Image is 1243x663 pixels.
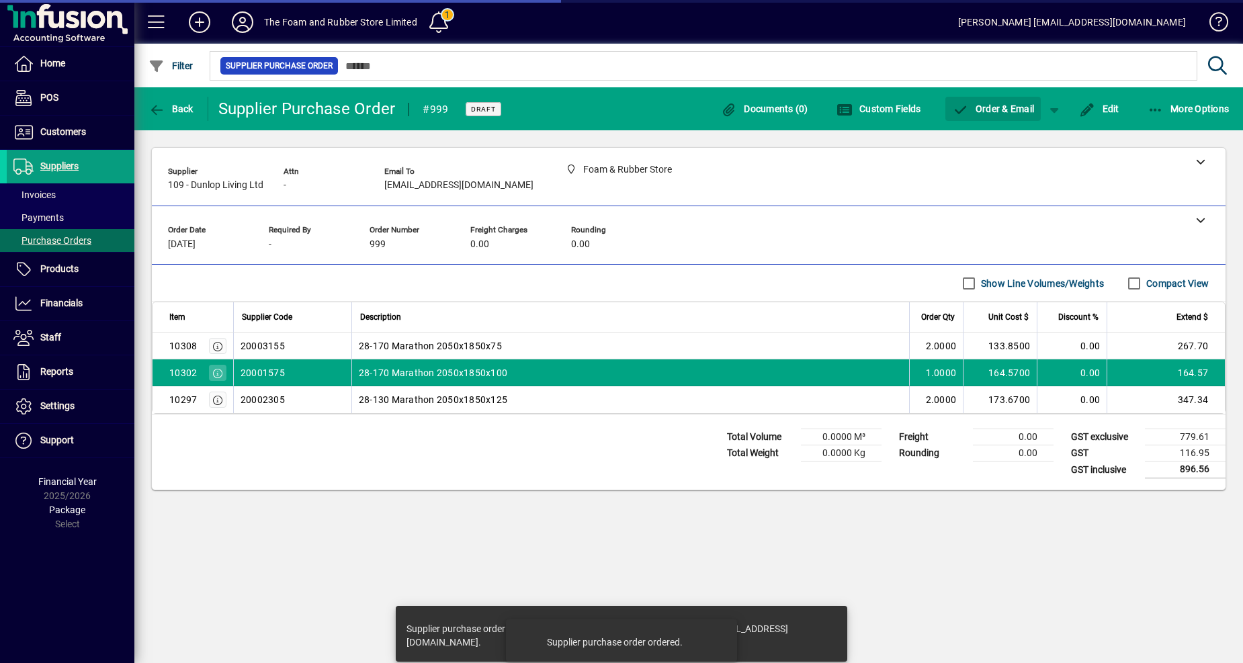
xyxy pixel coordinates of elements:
[988,310,1029,324] span: Unit Cost $
[1064,461,1145,478] td: GST inclusive
[1064,429,1145,445] td: GST exclusive
[148,60,194,71] span: Filter
[952,103,1034,114] span: Order & Email
[148,103,194,114] span: Back
[721,103,808,114] span: Documents (0)
[7,116,134,149] a: Customers
[7,390,134,423] a: Settings
[264,11,417,33] div: The Foam and Rubber Store Limited
[470,239,489,250] span: 0.00
[178,10,221,34] button: Add
[145,97,197,121] button: Back
[284,180,286,191] span: -
[7,355,134,389] a: Reports
[40,400,75,411] span: Settings
[221,10,264,34] button: Profile
[1076,97,1123,121] button: Edit
[1144,277,1209,290] label: Compact View
[169,339,197,353] div: 10308
[40,161,79,171] span: Suppliers
[134,97,208,121] app-page-header-button: Back
[801,429,882,445] td: 0.0000 M³
[233,359,351,386] td: 20001575
[384,180,533,191] span: [EMAIL_ADDRESS][DOMAIN_NAME]
[909,386,963,413] td: 2.0000
[973,429,1054,445] td: 0.00
[1107,359,1225,386] td: 164.57
[218,98,396,120] div: Supplier Purchase Order
[1145,461,1226,478] td: 896.56
[169,393,197,406] div: 10297
[40,58,65,69] span: Home
[909,333,963,359] td: 2.0000
[720,429,801,445] td: Total Volume
[269,239,271,250] span: -
[963,386,1037,413] td: 173.6700
[1064,445,1145,461] td: GST
[1107,333,1225,359] td: 267.70
[145,54,197,78] button: Filter
[7,206,134,229] a: Payments
[40,263,79,274] span: Products
[973,445,1054,461] td: 0.00
[13,189,56,200] span: Invoices
[7,321,134,355] a: Staff
[169,366,197,380] div: 10302
[1145,429,1226,445] td: 779.61
[958,11,1186,33] div: [PERSON_NAME] [EMAIL_ADDRESS][DOMAIN_NAME]
[7,424,134,457] a: Support
[359,393,507,406] span: 28-130 Marathon 2050x1850x125
[801,445,882,461] td: 0.0000 Kg
[7,253,134,286] a: Products
[233,386,351,413] td: 20002305
[242,310,292,324] span: Supplier Code
[169,310,185,324] span: Item
[963,333,1037,359] td: 133.8500
[978,277,1104,290] label: Show Line Volumes/Weights
[38,476,97,487] span: Financial Year
[963,359,1037,386] td: 164.5700
[168,239,196,250] span: [DATE]
[837,103,921,114] span: Custom Fields
[720,445,801,461] td: Total Weight
[40,92,58,103] span: POS
[360,310,401,324] span: Description
[909,359,963,386] td: 1.0000
[406,622,823,649] div: Supplier purchase order #999 posted. Supplier purchase order emailed to [EMAIL_ADDRESS][DOMAIN_NA...
[1037,359,1107,386] td: 0.00
[1176,310,1208,324] span: Extend $
[40,366,73,377] span: Reports
[1107,386,1225,413] td: 347.34
[833,97,925,121] button: Custom Fields
[7,229,134,252] a: Purchase Orders
[1145,445,1226,461] td: 116.95
[471,105,496,114] span: Draft
[1058,310,1099,324] span: Discount %
[40,332,61,343] span: Staff
[40,298,83,308] span: Financials
[168,180,263,191] span: 109 - Dunlop Living Ltd
[571,239,590,250] span: 0.00
[547,635,683,649] div: Supplier purchase order ordered.
[1199,3,1226,46] a: Knowledge Base
[423,99,448,120] div: #999
[892,445,973,461] td: Rounding
[1037,386,1107,413] td: 0.00
[7,81,134,115] a: POS
[1148,103,1230,114] span: More Options
[718,97,812,121] button: Documents (0)
[370,239,386,250] span: 999
[921,310,955,324] span: Order Qty
[49,504,85,515] span: Package
[7,47,134,81] a: Home
[1144,97,1233,121] button: More Options
[945,97,1041,121] button: Order & Email
[7,287,134,320] a: Financials
[359,339,502,353] span: 28-170 Marathon 2050x1850x75
[13,235,91,246] span: Purchase Orders
[359,366,507,380] span: 28-170 Marathon 2050x1850x100
[233,333,351,359] td: 20003155
[40,435,74,445] span: Support
[892,429,973,445] td: Freight
[13,212,64,223] span: Payments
